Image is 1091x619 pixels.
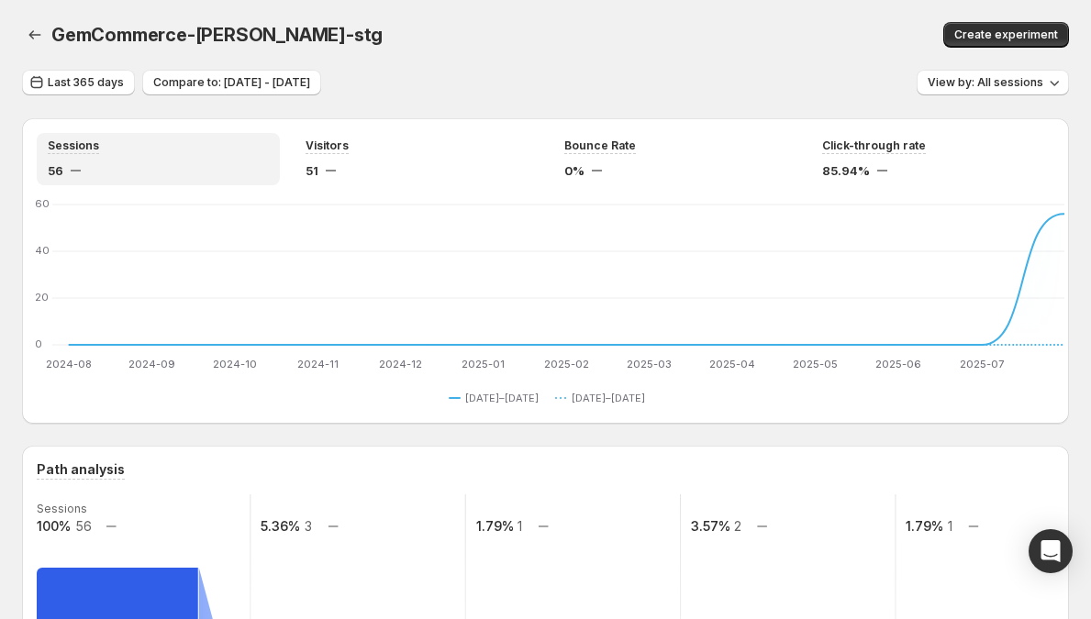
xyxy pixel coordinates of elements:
[35,337,42,350] text: 0
[734,518,741,534] text: 2
[35,197,50,210] text: 60
[48,161,63,180] span: 56
[465,391,539,405] span: [DATE]–[DATE]
[518,518,522,534] text: 1
[948,518,952,534] text: 1
[75,518,92,534] text: 56
[306,138,349,153] span: Visitors
[449,387,546,409] button: [DATE]–[DATE]
[928,75,1043,90] span: View by: All sessions
[917,70,1069,95] button: View by: All sessions
[37,502,87,515] text: Sessions
[261,518,300,534] text: 5.36%
[142,70,321,95] button: Compare to: [DATE] - [DATE]
[48,138,99,153] span: Sessions
[906,518,943,534] text: 1.79%
[462,358,505,370] text: 2025-01
[822,161,870,180] span: 85.94%
[379,358,422,370] text: 2024-12
[35,291,49,304] text: 20
[46,358,92,370] text: 2024-08
[213,358,257,370] text: 2024-10
[875,358,921,370] text: 2025-06
[943,22,1069,48] button: Create experiment
[153,75,310,90] span: Compare to: [DATE] - [DATE]
[627,358,672,370] text: 2025-03
[555,387,652,409] button: [DATE]–[DATE]
[35,244,50,257] text: 40
[305,518,312,534] text: 3
[306,161,318,180] span: 51
[954,28,1058,42] span: Create experiment
[822,138,926,153] span: Click-through rate
[297,358,339,370] text: 2024-11
[37,460,125,479] h3: Path analysis
[1029,529,1073,573] div: Open Intercom Messenger
[564,161,584,180] span: 0%
[564,138,636,153] span: Bounce Rate
[128,358,175,370] text: 2024-09
[691,518,730,534] text: 3.57%
[960,358,1004,370] text: 2025-07
[22,70,135,95] button: Last 365 days
[51,24,383,46] span: GemCommerce-[PERSON_NAME]-stg
[48,75,124,90] span: Last 365 days
[476,518,514,534] text: 1.79%
[709,358,755,370] text: 2025-04
[793,358,838,370] text: 2025-05
[544,358,589,370] text: 2025-02
[572,391,645,405] span: [DATE]–[DATE]
[37,518,71,534] text: 100%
